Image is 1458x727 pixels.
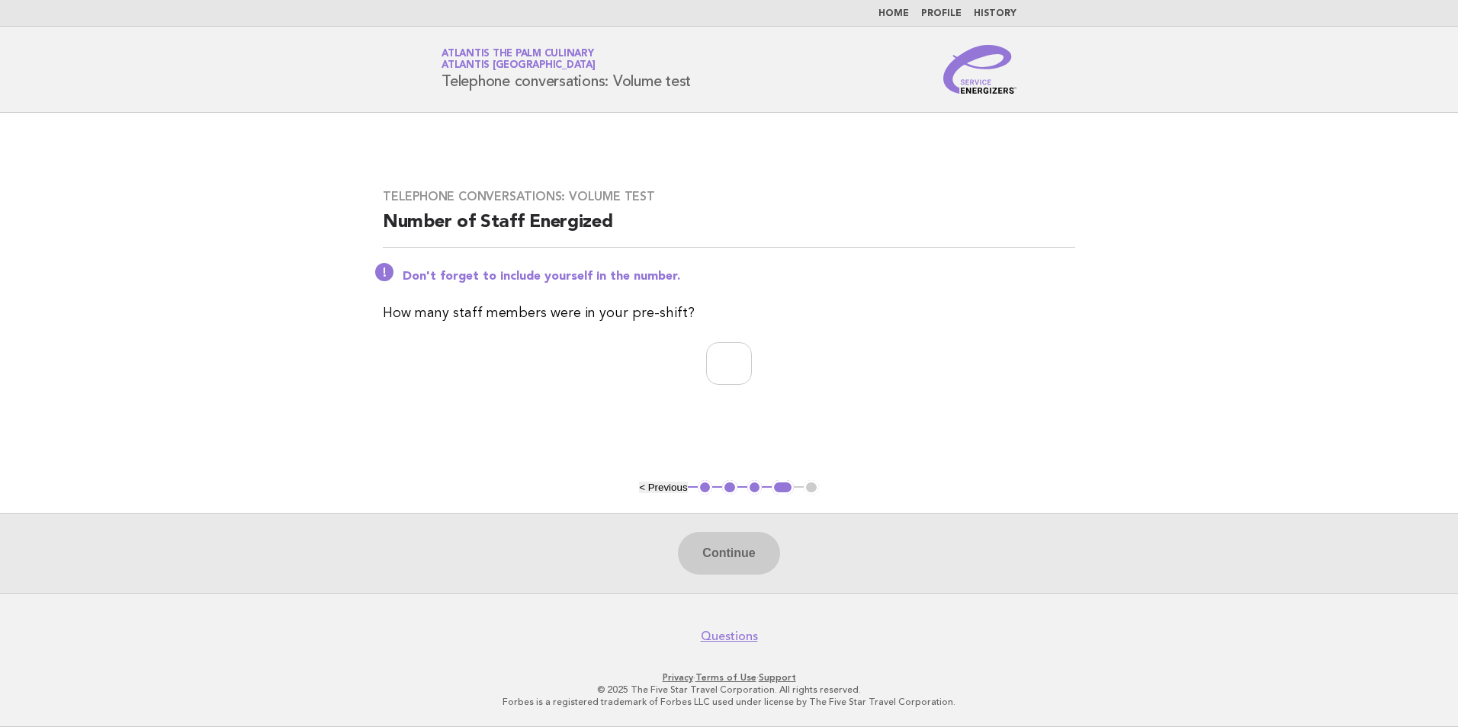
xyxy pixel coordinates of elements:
a: Home [878,9,909,18]
p: How many staff members were in your pre-shift? [383,303,1075,324]
h3: Telephone conversations: Volume test [383,189,1075,204]
a: Support [759,672,796,683]
img: Service Energizers [943,45,1016,94]
a: Profile [921,9,962,18]
button: < Previous [639,482,687,493]
button: 4 [772,480,794,495]
p: © 2025 The Five Star Travel Corporation. All rights reserved. [262,684,1196,696]
a: Atlantis The Palm CulinaryAtlantis [GEOGRAPHIC_DATA] [442,49,596,70]
a: Questions [701,629,758,644]
a: Privacy [663,672,693,683]
a: Terms of Use [695,672,756,683]
p: Don't forget to include yourself in the number. [403,269,1075,284]
button: 1 [698,480,713,495]
p: · · [262,671,1196,684]
button: 2 [722,480,737,495]
h2: Number of Staff Energized [383,210,1075,248]
a: History [974,9,1016,18]
p: Forbes is a registered trademark of Forbes LLC used under license by The Five Star Travel Corpora... [262,696,1196,708]
h1: Telephone conversations: Volume test [442,50,691,89]
button: 3 [747,480,763,495]
span: Atlantis [GEOGRAPHIC_DATA] [442,61,596,71]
